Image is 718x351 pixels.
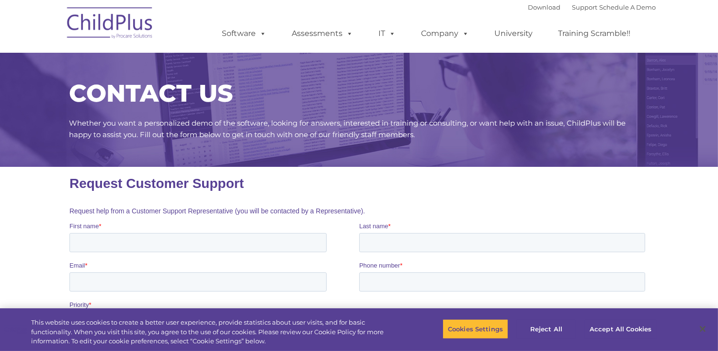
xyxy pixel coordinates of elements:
span: Phone number [290,95,331,102]
a: Download [528,3,561,11]
a: Company [412,24,479,43]
span: Whether you want a personalized demo of the software, looking for answers, interested in training... [69,118,626,139]
a: Schedule A Demo [600,3,656,11]
button: Cookies Settings [443,319,508,339]
a: IT [369,24,406,43]
img: ChildPlus by Procare Solutions [62,0,158,48]
div: This website uses cookies to create a better user experience, provide statistics about user visit... [31,318,395,346]
a: Software [213,24,276,43]
a: Assessments [283,24,363,43]
button: Accept All Cookies [584,319,657,339]
button: Reject All [516,319,576,339]
span: Last name [290,56,319,63]
a: University [485,24,543,43]
font: | [528,3,656,11]
a: Training Scramble!! [549,24,640,43]
a: Support [572,3,598,11]
span: CONTACT US [69,79,233,108]
button: Close [692,318,713,339]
